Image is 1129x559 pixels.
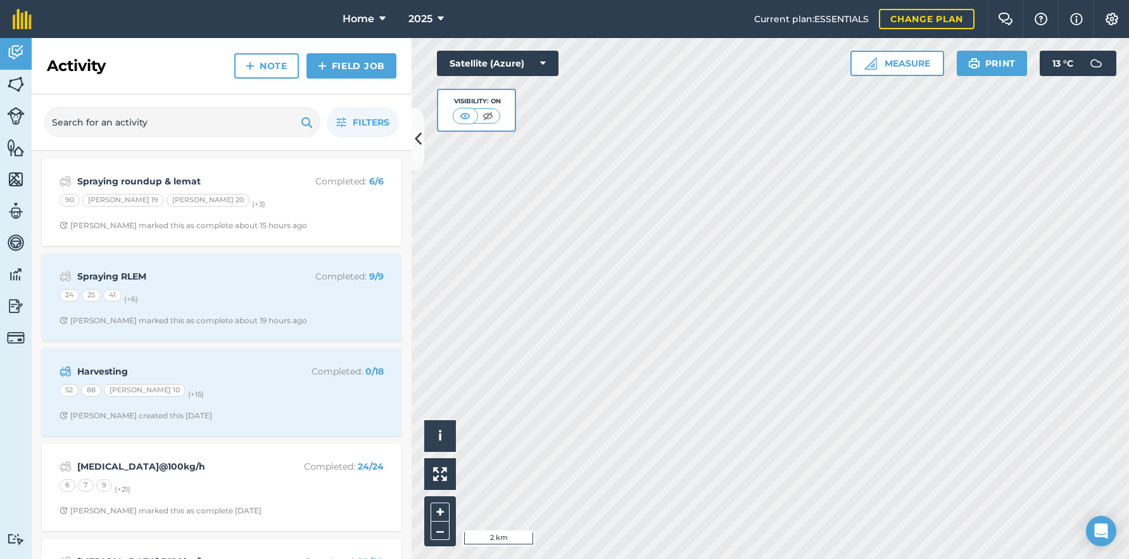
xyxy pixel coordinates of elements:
[13,9,32,29] img: fieldmargin Logo
[1104,13,1120,25] img: A cog icon
[365,366,384,377] strong: 0 / 18
[327,107,399,138] button: Filters
[47,56,106,76] h2: Activity
[754,12,869,26] span: Current plan : ESSENTIALS
[306,53,396,79] a: Field Job
[60,506,68,515] img: Clock with arrow pointing clockwise
[7,75,25,94] img: svg+xml;base64,PHN2ZyB4bWxucz0iaHR0cDovL3d3dy53My5vcmcvMjAwMC9zdmciIHdpZHRoPSI1NiIgaGVpZ2h0PSI2MC...
[301,115,313,130] img: svg+xml;base64,PHN2ZyB4bWxucz0iaHR0cDovL3d3dy53My5vcmcvMjAwMC9zdmciIHdpZHRoPSIxOSIgaGVpZ2h0PSIyNC...
[453,96,501,106] div: Visibility: On
[49,356,394,428] a: HarvestingCompleted: 0/185288[PERSON_NAME] 10(+15)Clock with arrow pointing clockwise[PERSON_NAME...
[96,479,112,492] div: 9
[438,428,442,444] span: i
[7,329,25,347] img: svg+xml;base64,PD94bWwgdmVyc2lvbj0iMS4wIiBlbmNvZGluZz0idXRmLTgiPz4KPCEtLSBHZW5lcmF0b3I6IEFkb2JlIE...
[60,459,72,474] img: svg+xml;base64,PD94bWwgdmVyc2lvbj0iMS4wIiBlbmNvZGluZz0idXRmLTgiPz4KPCEtLSBHZW5lcmF0b3I6IEFkb2JlIE...
[60,411,68,420] img: Clock with arrow pointing clockwise
[7,233,25,252] img: svg+xml;base64,PD94bWwgdmVyc2lvbj0iMS4wIiBlbmNvZGluZz0idXRmLTgiPz4KPCEtLSBHZW5lcmF0b3I6IEFkb2JlIE...
[60,221,68,229] img: Clock with arrow pointing clockwise
[77,269,278,283] strong: Spraying RLEM
[252,200,265,209] small: (+ 3 )
[60,411,212,421] div: [PERSON_NAME] created this [DATE]
[408,11,432,27] span: 2025
[60,384,79,397] div: 52
[78,479,94,492] div: 7
[7,202,25,221] img: svg+xml;base64,PD94bWwgdmVyc2lvbj0iMS4wIiBlbmNvZGluZz0idXRmLTgiPz4KPCEtLSBHZW5lcmF0b3I6IEFkb2JlIE...
[437,51,558,76] button: Satellite (Azure)
[77,459,278,473] strong: [MEDICAL_DATA]@100kg/h
[480,110,496,122] img: svg+xml;base64,PHN2ZyB4bWxucz0iaHR0cDovL3d3dy53My5vcmcvMjAwMC9zdmciIHdpZHRoPSI1MCIgaGVpZ2h0PSI0MC...
[879,9,974,29] a: Change plan
[998,13,1013,25] img: Two speech bubbles overlapping with the left bubble in the forefront
[283,364,384,378] p: Completed :
[283,459,384,473] p: Completed :
[7,297,25,316] img: svg+xml;base64,PD94bWwgdmVyc2lvbj0iMS4wIiBlbmNvZGluZz0idXRmLTgiPz4KPCEtLSBHZW5lcmF0b3I6IEFkb2JlIE...
[44,107,320,138] input: Search for an activity
[433,467,447,481] img: Four arrows, one pointing top left, one top right, one bottom right and the last bottom left
[1033,13,1049,25] img: A question mark icon
[850,51,944,76] button: Measure
[358,461,384,472] strong: 24 / 24
[60,479,75,492] div: 6
[60,316,307,326] div: [PERSON_NAME] marked this as complete about 19 hours ago
[7,107,25,125] img: svg+xml;base64,PD94bWwgdmVyc2lvbj0iMS4wIiBlbmNvZGluZz0idXRmLTgiPz4KPCEtLSBHZW5lcmF0b3I6IEFkb2JlIE...
[369,271,384,282] strong: 9 / 9
[49,261,394,333] a: Spraying RLEMCompleted: 9/9242541(+6)Clock with arrow pointing clockwise[PERSON_NAME] marked this...
[167,194,249,207] div: [PERSON_NAME] 20
[318,58,327,74] img: svg+xml;base64,PHN2ZyB4bWxucz0iaHR0cDovL3d3dy53My5vcmcvMjAwMC9zdmciIHdpZHRoPSIxNCIgaGVpZ2h0PSIyNC...
[60,364,72,379] img: svg+xml;base64,PD94bWwgdmVyc2lvbj0iMS4wIiBlbmNvZGluZz0idXRmLTgiPz4KPCEtLSBHZW5lcmF0b3I6IEFkb2JlIE...
[60,221,307,231] div: [PERSON_NAME] marked this as complete about 15 hours ago
[283,174,384,188] p: Completed :
[1052,51,1073,76] span: 13 ° C
[77,364,278,378] strong: Harvesting
[124,295,138,304] small: (+ 6 )
[115,485,130,494] small: (+ 21 )
[353,115,389,129] span: Filters
[431,522,450,540] button: –
[968,56,980,71] img: svg+xml;base64,PHN2ZyB4bWxucz0iaHR0cDovL3d3dy53My5vcmcvMjAwMC9zdmciIHdpZHRoPSIxOSIgaGVpZ2h0PSIyNC...
[7,170,25,189] img: svg+xml;base64,PHN2ZyB4bWxucz0iaHR0cDovL3d3dy53My5vcmcvMjAwMC9zdmciIHdpZHRoPSI1NiIgaGVpZ2h0PSI2MC...
[1070,11,1083,27] img: svg+xml;base64,PHN2ZyB4bWxucz0iaHR0cDovL3d3dy53My5vcmcvMjAwMC9zdmciIHdpZHRoPSIxNyIgaGVpZ2h0PSIxNy...
[7,138,25,157] img: svg+xml;base64,PHN2ZyB4bWxucz0iaHR0cDovL3d3dy53My5vcmcvMjAwMC9zdmciIHdpZHRoPSI1NiIgaGVpZ2h0PSI2MC...
[60,506,262,516] div: [PERSON_NAME] marked this as complete [DATE]
[49,451,394,524] a: [MEDICAL_DATA]@100kg/hCompleted: 24/24679(+21)Clock with arrow pointing clockwise[PERSON_NAME] ma...
[234,53,299,79] a: Note
[82,289,101,302] div: 25
[1040,51,1116,76] button: 13 °C
[957,51,1028,76] button: Print
[188,390,204,399] small: (+ 15 )
[104,384,186,397] div: [PERSON_NAME] 10
[864,57,877,70] img: Ruler icon
[60,269,72,284] img: svg+xml;base64,PD94bWwgdmVyc2lvbj0iMS4wIiBlbmNvZGluZz0idXRmLTgiPz4KPCEtLSBHZW5lcmF0b3I6IEFkb2JlIE...
[369,176,384,187] strong: 6 / 6
[60,174,72,189] img: svg+xml;base64,PD94bWwgdmVyc2lvbj0iMS4wIiBlbmNvZGluZz0idXRmLTgiPz4KPCEtLSBHZW5lcmF0b3I6IEFkb2JlIE...
[431,503,450,522] button: +
[103,289,122,302] div: 41
[60,289,79,302] div: 24
[49,166,394,238] a: Spraying roundup & lematCompleted: 6/690[PERSON_NAME] 19[PERSON_NAME] 20(+3)Clock with arrow poin...
[1086,516,1116,546] div: Open Intercom Messenger
[60,316,68,324] img: Clock with arrow pointing clockwise
[82,194,164,207] div: [PERSON_NAME] 19
[1083,51,1109,76] img: svg+xml;base64,PD94bWwgdmVyc2lvbj0iMS4wIiBlbmNvZGluZz0idXRmLTgiPz4KPCEtLSBHZW5lcmF0b3I6IEFkb2JlIE...
[7,265,25,284] img: svg+xml;base64,PD94bWwgdmVyc2lvbj0iMS4wIiBlbmNvZGluZz0idXRmLTgiPz4KPCEtLSBHZW5lcmF0b3I6IEFkb2JlIE...
[246,58,255,74] img: svg+xml;base64,PHN2ZyB4bWxucz0iaHR0cDovL3d3dy53My5vcmcvMjAwMC9zdmciIHdpZHRoPSIxNCIgaGVpZ2h0PSIyNC...
[7,533,25,545] img: svg+xml;base64,PD94bWwgdmVyc2lvbj0iMS4wIiBlbmNvZGluZz0idXRmLTgiPz4KPCEtLSBHZW5lcmF0b3I6IEFkb2JlIE...
[283,269,384,283] p: Completed :
[7,43,25,62] img: svg+xml;base64,PD94bWwgdmVyc2lvbj0iMS4wIiBlbmNvZGluZz0idXRmLTgiPz4KPCEtLSBHZW5lcmF0b3I6IEFkb2JlIE...
[424,420,456,452] button: i
[77,174,278,188] strong: Spraying roundup & lemat
[343,11,374,27] span: Home
[81,384,101,397] div: 88
[60,194,80,207] div: 90
[457,110,473,122] img: svg+xml;base64,PHN2ZyB4bWxucz0iaHR0cDovL3d3dy53My5vcmcvMjAwMC9zdmciIHdpZHRoPSI1MCIgaGVpZ2h0PSI0MC...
